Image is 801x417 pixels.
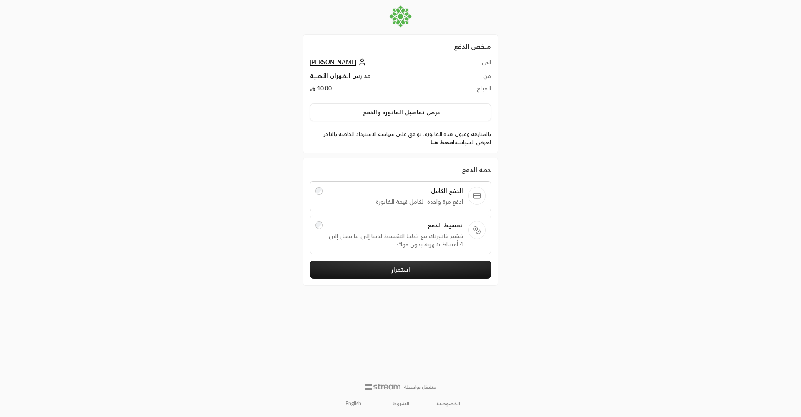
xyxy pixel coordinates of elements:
[310,130,491,146] label: بالمتابعة وقبول هذه الفاتورة، توافق على سياسة الاسترداد الخاصة بالتاجر. لعرض السياسة .
[310,72,457,84] td: مدارس الظهران الأهلية
[310,41,491,51] h2: ملخص الدفع
[328,232,463,249] span: قسّم فاتورتك مع خطط التقسيط لدينا إلى ما يصل إلى 4 أقساط شهرية بدون فوائد
[310,261,491,279] button: استمرار
[328,198,463,206] span: ادفع مرة واحدة، لكامل قيمة الفاتورة
[310,165,491,175] div: خطة الدفع
[328,221,463,229] span: تقسيط الدفع
[457,72,491,84] td: من
[310,103,491,121] button: عرض تفاصيل الفاتورة والدفع
[457,84,491,97] td: المبلغ
[315,187,323,195] input: الدفع الكاملادفع مرة واحدة، لكامل قيمة الفاتورة
[389,5,412,28] img: Company Logo
[341,397,366,410] a: English
[310,58,356,66] span: [PERSON_NAME]
[436,400,460,407] a: الخصوصية
[404,384,436,390] p: مشغل بواسطة
[431,139,455,146] a: اضغط هنا
[393,400,409,407] a: الشروط
[457,58,491,72] td: الى
[315,221,323,229] input: تقسيط الدفعقسّم فاتورتك مع خطط التقسيط لدينا إلى ما يصل إلى 4 أقساط شهرية بدون فوائد
[310,58,368,65] a: [PERSON_NAME]
[310,84,457,97] td: 10.00
[328,187,463,195] span: الدفع الكامل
